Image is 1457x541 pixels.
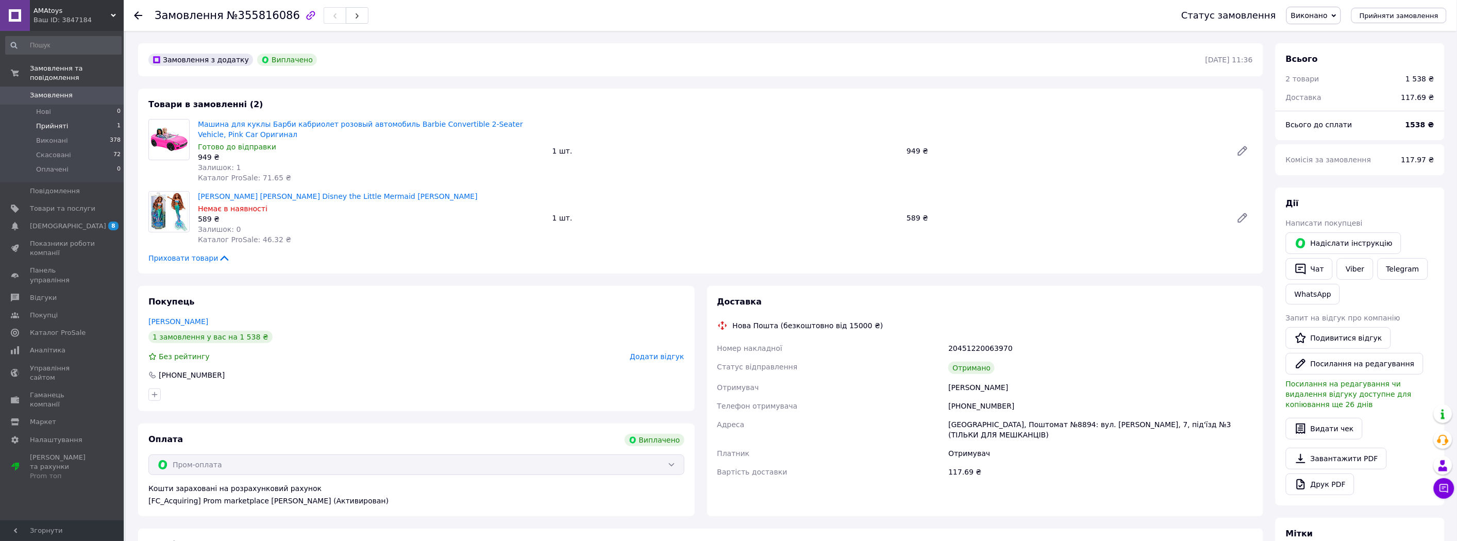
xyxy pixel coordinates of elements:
span: Всього [1286,54,1318,64]
span: Без рейтингу [159,352,210,361]
div: 20451220063970 [946,339,1255,358]
div: Prom топ [30,471,95,481]
div: [PERSON_NAME] [946,378,1255,397]
div: [GEOGRAPHIC_DATA], Поштомат №8894: вул. [PERSON_NAME], 7, під'їзд №3 (ТІЛЬКИ ДЛЯ МЕШКАНЦІВ) [946,415,1255,444]
span: Відгуки [30,293,57,302]
span: Панель управління [30,266,95,284]
input: Пошук [5,36,122,55]
span: Скасовані [36,150,71,160]
span: Каталог ProSale [30,328,86,337]
span: 378 [110,136,121,145]
div: Кошти зараховані на розрахунковий рахунок [148,483,684,506]
span: Товари в замовленні (2) [148,99,263,109]
span: Каталог ProSale: 71.65 ₴ [198,174,291,182]
div: [PHONE_NUMBER] [158,370,226,380]
button: Надіслати інструкцію [1286,232,1401,254]
span: Телефон отримувача [717,402,798,410]
span: Вартість доставки [717,468,788,476]
button: Посилання на редагування [1286,353,1423,375]
a: WhatsApp [1286,284,1340,305]
span: 2 товари [1286,75,1319,83]
a: [PERSON_NAME] [PERSON_NAME] Disney the Little Mermaid [PERSON_NAME] [198,192,478,200]
button: Чат [1286,258,1333,280]
span: Додати відгук [630,352,684,361]
span: №355816086 [227,9,300,22]
div: 589 ₴ [198,214,544,224]
div: 1 шт. [548,211,903,225]
a: Viber [1337,258,1373,280]
a: Машина для куклы Барби кабриолет розовый автомобиль Barbie Convertible 2-Seater Vehicle, Pink Car... [198,120,523,139]
div: 949 ₴ [902,144,1228,158]
span: Аналітика [30,346,65,355]
span: Покупець [148,297,195,307]
span: Статус відправлення [717,363,798,371]
span: Доставка [1286,93,1321,102]
span: Комісія за замовлення [1286,156,1371,164]
div: [PHONE_NUMBER] [946,397,1255,415]
span: Запит на відгук про компанію [1286,314,1400,322]
span: Виконані [36,136,68,145]
span: Отримувач [717,383,759,392]
a: Telegram [1378,258,1428,280]
span: Прийняти замовлення [1360,12,1438,20]
div: 1 шт. [548,144,903,158]
span: Покупці [30,311,58,320]
span: Оплачені [36,165,69,174]
a: [PERSON_NAME] [148,317,208,326]
span: Мітки [1286,529,1313,538]
span: Каталог ProSale: 46.32 ₴ [198,235,291,244]
span: Замовлення [155,9,224,22]
div: Замовлення з додатку [148,54,253,66]
span: [PERSON_NAME] та рахунки [30,453,95,481]
span: Показники роботи компанії [30,239,95,258]
div: 117.69 ₴ [1395,86,1441,109]
button: Видати чек [1286,418,1363,439]
a: Друк PDF [1286,474,1354,495]
span: Замовлення та повідомлення [30,64,124,82]
img: Машина для куклы Барби кабриолет розовый автомобиль Barbie Convertible 2-Seater Vehicle, Pink Car... [149,127,189,153]
span: Посилання на редагування чи видалення відгуку доступне для копіювання ще 26 днів [1286,380,1412,409]
div: 949 ₴ [198,152,544,162]
span: Платник [717,449,750,458]
span: Готово до відправки [198,143,276,151]
span: 0 [117,165,121,174]
span: Номер накладної [717,344,783,352]
span: Доставка [717,297,762,307]
span: Товари та послуги [30,204,95,213]
div: Отримувач [946,444,1255,463]
div: Статус замовлення [1181,10,1276,21]
span: Оплата [148,434,183,444]
div: [FC_Acquiring] Prom marketplace [PERSON_NAME] (Активирован) [148,496,684,506]
span: 72 [113,150,121,160]
div: Повернутися назад [134,10,142,21]
span: Налаштування [30,435,82,445]
span: Немає в наявності [198,205,267,213]
button: Прийняти замовлення [1351,8,1447,23]
div: 1 538 ₴ [1406,74,1434,84]
span: 8 [108,222,119,230]
span: Повідомлення [30,187,80,196]
button: Чат з покупцем [1434,478,1454,499]
a: Редагувати [1232,141,1253,161]
b: 1538 ₴ [1405,121,1434,129]
div: Отримано [948,362,995,374]
div: Виплачено [625,434,684,446]
span: Управління сайтом [30,364,95,382]
span: Замовлення [30,91,73,100]
span: Прийняті [36,122,68,131]
span: 117.97 ₴ [1401,156,1434,164]
a: Подивитися відгук [1286,327,1391,349]
div: 117.69 ₴ [946,463,1255,481]
div: Ваш ID: 3847184 [34,15,124,25]
span: Виконано [1291,11,1328,20]
span: [DEMOGRAPHIC_DATA] [30,222,106,231]
span: Гаманець компанії [30,391,95,409]
img: Кукла Русалка Ариель Дисней Disney the Little Mermaid Ariel Doll [150,192,188,232]
div: 589 ₴ [902,211,1228,225]
span: Маркет [30,417,56,427]
span: Приховати товари [148,253,230,263]
span: Адреса [717,420,745,429]
span: Залишок: 1 [198,163,241,172]
div: 1 замовлення у вас на 1 538 ₴ [148,331,273,343]
span: Написати покупцеві [1286,219,1363,227]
